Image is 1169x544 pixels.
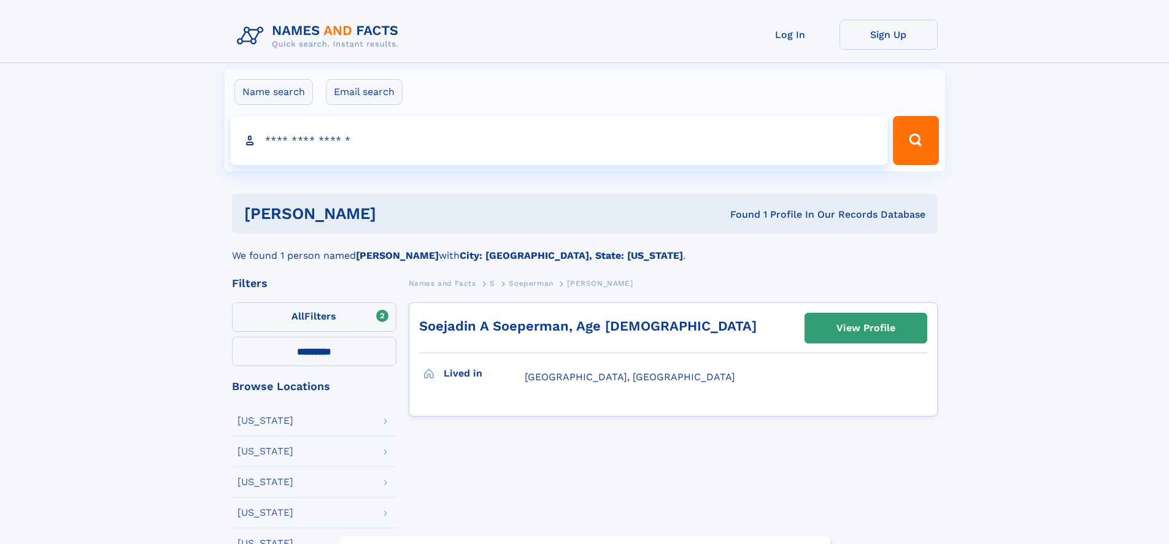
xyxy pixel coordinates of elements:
b: City: [GEOGRAPHIC_DATA], State: [US_STATE] [460,250,683,261]
span: All [291,310,304,322]
label: Name search [234,79,313,105]
img: Logo Names and Facts [232,20,409,53]
div: [US_STATE] [237,508,293,518]
a: Sign Up [839,20,938,50]
a: Soejadin A Soeperman, Age [DEMOGRAPHIC_DATA] [419,318,757,334]
div: View Profile [836,314,895,342]
input: search input [231,116,888,165]
label: Filters [232,302,396,332]
span: [GEOGRAPHIC_DATA], [GEOGRAPHIC_DATA] [525,371,735,383]
a: S [490,275,495,291]
div: Filters [232,278,396,289]
span: S [490,279,495,288]
button: Search Button [893,116,938,165]
span: [PERSON_NAME] [567,279,633,288]
div: [US_STATE] [237,416,293,426]
label: Email search [326,79,403,105]
div: We found 1 person named with . [232,234,938,263]
div: Browse Locations [232,381,396,392]
div: [US_STATE] [237,477,293,487]
a: View Profile [805,313,927,343]
a: Names and Facts [409,275,476,291]
span: Soeperman [509,279,553,288]
a: Soeperman [509,275,553,291]
div: Found 1 Profile In Our Records Database [553,208,925,221]
a: Log In [741,20,839,50]
h1: [PERSON_NAME] [244,206,554,221]
b: [PERSON_NAME] [356,250,439,261]
h3: Lived in [444,363,525,384]
div: [US_STATE] [237,446,293,456]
